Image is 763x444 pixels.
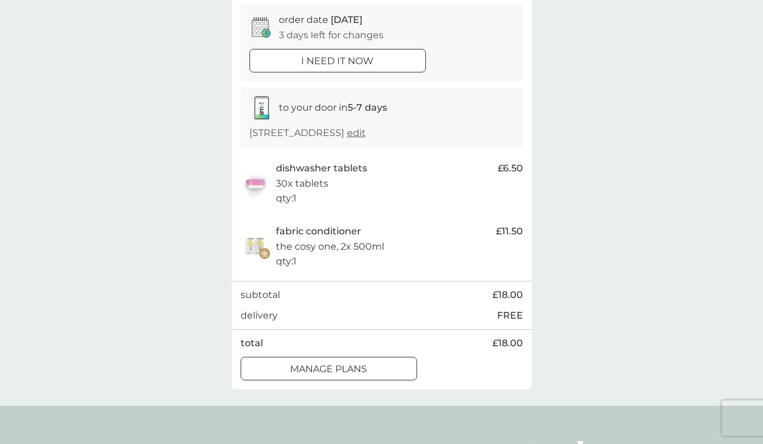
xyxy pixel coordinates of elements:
p: subtotal [241,287,280,303]
p: 30x tablets [276,176,328,191]
p: total [241,336,263,351]
span: [DATE] [331,14,362,25]
p: [STREET_ADDRESS] [249,125,366,141]
strong: 5-7 days [348,102,387,113]
span: £18.00 [492,336,523,351]
p: delivery [241,308,278,323]
p: 3 days left for changes [279,28,384,43]
span: to your door in [279,102,387,113]
p: qty : 1 [276,254,296,269]
span: £6.50 [498,161,523,176]
p: fabric conditioner [276,224,361,239]
p: qty : 1 [276,191,296,206]
p: manage plans [290,362,367,377]
p: order date [279,12,362,28]
p: FREE [497,308,523,323]
p: the cosy one, 2x 500ml [276,239,384,254]
button: manage plans [241,357,417,380]
span: £11.50 [496,224,523,239]
p: dishwasher tablets [276,161,367,176]
span: £18.00 [492,287,523,303]
button: i need it now [249,49,426,72]
p: i need it now [301,54,374,69]
a: edit [347,127,366,138]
